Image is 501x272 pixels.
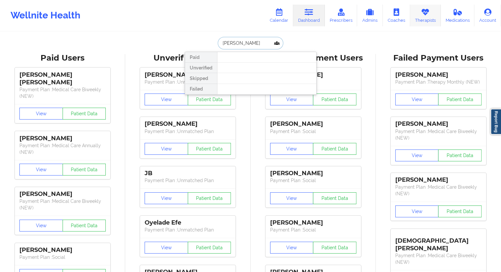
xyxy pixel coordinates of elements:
a: Report Bug [490,109,501,135]
button: Patient Data [188,94,231,105]
button: View [19,108,63,120]
div: [PERSON_NAME] [395,71,482,79]
button: Patient Data [63,220,106,231]
p: Payment Plan : Social [270,177,356,184]
button: Patient Data [313,143,356,155]
div: [PERSON_NAME] [395,120,482,128]
p: Payment Plan : Unmatched Plan [145,79,231,85]
button: Patient Data [63,108,106,120]
div: [PERSON_NAME] [145,71,231,79]
div: [PERSON_NAME] [395,176,482,184]
button: Patient Data [188,192,231,204]
button: Patient Data [438,150,482,161]
p: Payment Plan : Unmatched Plan [145,128,231,135]
div: [PERSON_NAME] [PERSON_NAME] [19,71,106,86]
button: View [145,143,188,155]
button: View [145,192,188,204]
p: Payment Plan : Social [270,227,356,233]
button: View [395,150,439,161]
p: Payment Plan : Unmatched Plan [145,227,231,233]
button: Patient Data [188,143,231,155]
button: View [145,242,188,254]
div: [PERSON_NAME] [270,219,356,227]
button: View [395,94,439,105]
div: [PERSON_NAME] [270,120,356,128]
p: Payment Plan : Medical Care Biweekly (NEW) [395,184,482,197]
p: Payment Plan : Social [270,128,356,135]
button: View [270,192,314,204]
a: Calendar [265,5,293,26]
button: View [270,94,314,105]
button: Patient Data [313,94,356,105]
p: Payment Plan : Medical Care Biweekly (NEW) [395,252,482,265]
div: [PERSON_NAME] [270,170,356,177]
a: Coaches [383,5,410,26]
div: [DEMOGRAPHIC_DATA][PERSON_NAME] [395,232,482,252]
p: Payment Plan : Medical Care Biweekly (NEW) [395,128,482,141]
div: Unverified [185,63,217,73]
div: [PERSON_NAME] [19,190,106,198]
div: JB [145,170,231,177]
div: [PERSON_NAME] [145,120,231,128]
a: Dashboard [293,5,325,26]
div: Unverified Users [130,53,246,63]
p: Payment Plan : Medical Care Biweekly (NEW) [19,198,106,211]
button: View [145,94,188,105]
button: Patient Data [438,94,482,105]
button: Patient Data [438,205,482,217]
button: Patient Data [63,164,106,176]
p: Payment Plan : Medical Care Biweekly (NEW) [19,86,106,99]
p: Payment Plan : Social [19,254,106,260]
div: Oyelade Efe [145,219,231,227]
div: Paid [185,52,217,63]
button: View [19,220,63,231]
div: Failed Payment Users [380,53,496,63]
button: View [395,205,439,217]
p: Payment Plan : Therapy Monthly (NEW) [395,79,482,85]
div: Paid Users [5,53,121,63]
p: Payment Plan : Medical Care Annually (NEW) [19,142,106,155]
button: View [270,143,314,155]
a: Admins [357,5,383,26]
div: Skipped [185,73,217,84]
div: Failed [185,84,217,95]
button: Patient Data [313,192,356,204]
p: Payment Plan : Unmatched Plan [145,177,231,184]
button: Patient Data [188,242,231,254]
button: Patient Data [313,242,356,254]
a: Account [474,5,501,26]
div: [PERSON_NAME] [19,135,106,142]
a: Therapists [410,5,441,26]
div: [PERSON_NAME] [19,246,106,254]
a: Medications [441,5,475,26]
button: View [270,242,314,254]
button: View [19,164,63,176]
a: Prescribers [325,5,357,26]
